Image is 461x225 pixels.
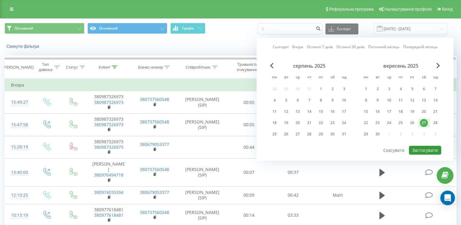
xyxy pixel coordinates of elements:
[420,119,428,127] div: 27
[431,96,439,104] div: 14
[418,118,430,127] div: сб 27 вер 2025 р.
[442,7,453,12] span: Вихід
[339,73,349,82] abbr: неділя
[374,108,381,116] div: 16
[328,108,336,116] div: 16
[87,23,167,34] button: Основний
[383,118,395,127] div: ср 24 вер 2025 р.
[305,73,314,82] abbr: четвер
[362,85,370,93] div: 1
[86,159,132,187] td: [PERSON_NAME]
[94,172,123,178] a: 380976494718
[430,107,441,116] div: нд 21 вер 2025 р.
[395,96,406,105] div: чт 11 вер 2025 р.
[329,7,374,12] span: Реферальна програма
[328,119,336,127] div: 23
[383,96,395,105] div: ср 10 вер 2025 р.
[372,130,383,139] div: вт 30 вер 2025 р.
[418,84,430,94] div: сб 6 вер 2025 р.
[11,119,27,131] div: 15:47:58
[294,130,302,138] div: 27
[374,96,381,104] div: 9
[396,73,405,82] abbr: четвер
[315,107,327,116] div: пт 15 серп 2025 р.
[385,85,393,93] div: 3
[431,85,439,93] div: 7
[315,186,361,204] td: Main
[430,118,441,127] div: нд 28 вер 2025 р.
[305,108,313,116] div: 14
[340,108,348,116] div: 17
[374,130,381,138] div: 30
[374,85,381,93] div: 2
[406,107,418,116] div: пт 19 вер 2025 р.
[430,84,441,94] div: нд 7 вер 2025 р.
[385,119,393,127] div: 24
[403,44,438,50] a: Попередній місяць
[328,130,336,138] div: 30
[271,159,315,187] td: 00:37
[303,96,315,105] div: чт 7 серп 2025 р.
[282,73,291,82] abbr: вівторок
[140,166,169,172] a: 380737560548
[270,63,274,68] span: Previous Month
[94,189,123,195] a: 380974035394
[338,118,350,127] div: нд 24 серп 2025 р.
[232,62,263,72] div: Тривалість очікування
[431,73,440,82] abbr: неділя
[360,107,372,116] div: пн 15 вер 2025 р.
[140,189,169,195] a: 380679053377
[419,73,428,82] abbr: субота
[140,209,169,215] a: 380737560548
[315,118,327,127] div: пт 22 серп 2025 р.
[11,166,27,178] div: 13:40:00
[269,107,280,116] div: пн 11 серп 2025 р.
[384,7,432,12] span: Налаштування профілю
[227,186,271,204] td: 00:09
[292,107,303,116] div: ср 13 серп 2025 р.
[317,119,325,127] div: 22
[397,119,405,127] div: 25
[338,130,350,139] div: нд 31 серп 2025 р.
[340,96,348,104] div: 10
[385,73,394,82] abbr: середа
[362,119,370,127] div: 22
[395,118,406,127] div: чт 25 вер 2025 р.
[282,96,290,104] div: 5
[430,96,441,105] div: нд 14 вер 2025 р.
[227,136,271,159] td: 00:44
[227,159,271,187] td: 00:07
[271,96,278,104] div: 4
[383,84,395,94] div: ср 3 вер 2025 р.
[182,26,194,30] span: Графік
[11,141,27,153] div: 15:28:19
[440,191,455,205] div: Open Intercom Messenger
[317,108,325,116] div: 15
[373,73,382,82] abbr: вівторок
[269,96,280,105] div: пн 4 серп 2025 р.
[280,96,292,105] div: вт 5 серп 2025 р.
[271,119,278,127] div: 18
[420,85,428,93] div: 6
[338,107,350,116] div: нд 17 серп 2025 р.
[292,130,303,139] div: ср 27 серп 2025 р.
[408,73,417,82] abbr: п’ятниця
[178,91,227,114] td: [PERSON_NAME] (SIP)
[406,96,418,105] div: пт 12 вер 2025 р.
[327,130,338,139] div: сб 30 серп 2025 р.
[336,44,364,50] a: Останні 30 днів
[280,118,292,127] div: вт 19 серп 2025 р.
[66,65,78,70] div: Статус
[327,107,338,116] div: сб 16 серп 2025 р.
[303,118,315,127] div: чт 21 серп 2025 р.
[178,113,227,136] td: [PERSON_NAME] (SIP)
[325,23,358,34] button: Експорт
[86,113,132,136] td: 380987326973
[178,186,227,204] td: [PERSON_NAME] (SIP)
[307,44,333,50] a: Останні 7 днів
[372,96,383,105] div: вт 9 вер 2025 р.
[292,96,303,105] div: ср 6 серп 2025 р.
[397,96,405,104] div: 11
[338,96,350,105] div: нд 10 серп 2025 р.
[271,108,278,116] div: 11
